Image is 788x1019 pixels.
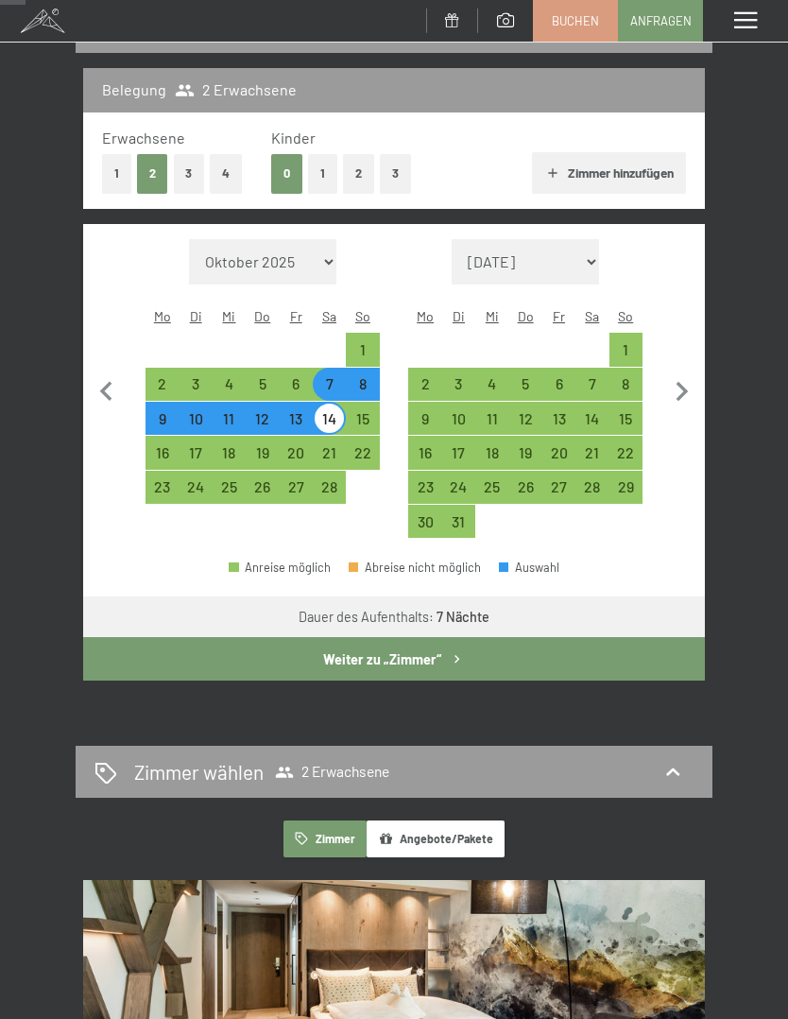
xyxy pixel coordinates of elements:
[280,402,313,435] div: Fri Feb 13 2026
[408,505,441,538] div: Anreise möglich
[508,368,541,401] div: Anreise möglich
[508,402,541,435] div: Anreise möglich
[510,376,540,406] div: 5
[102,79,166,100] h3: Belegung
[213,436,246,469] div: Anreise möglich
[444,479,473,509] div: 24
[308,154,337,193] button: 1
[609,333,642,366] div: Anreise möglich
[619,1,702,41] a: Anfragen
[246,471,279,504] div: Anreise möglich
[146,436,179,469] div: Mon Feb 16 2026
[313,368,346,401] div: Anreise möglich
[313,368,346,401] div: Sat Feb 07 2026
[542,368,575,401] div: Fri Mar 06 2026
[444,376,473,406] div: 3
[146,402,179,435] div: Mon Feb 09 2026
[137,154,168,193] button: 2
[542,402,575,435] div: Fri Mar 13 2026
[348,445,377,475] div: 22
[611,411,641,440] div: 15
[179,471,212,504] div: Anreise möglich
[508,436,541,469] div: Thu Mar 19 2026
[577,445,607,475] div: 21
[442,436,475,469] div: Anreise möglich
[246,402,279,435] div: Thu Feb 12 2026
[315,411,344,440] div: 14
[575,436,608,469] div: Anreise möglich
[280,402,313,435] div: Anreise möglich
[475,368,508,401] div: Wed Mar 04 2026
[346,368,379,401] div: Sun Feb 08 2026
[102,154,131,193] button: 1
[179,368,212,401] div: Anreise möglich
[275,763,389,782] span: 2 Erwachsene
[444,514,473,544] div: 31
[444,445,473,475] div: 17
[408,402,441,435] div: Mon Mar 09 2026
[87,239,127,540] button: Vorheriger Monat
[508,368,541,401] div: Thu Mar 05 2026
[575,471,608,504] div: Sat Mar 28 2026
[577,376,607,406] div: 7
[346,333,379,366] div: Sun Feb 01 2026
[134,758,264,786] h2: Zimmer wählen
[408,471,441,504] div: Anreise möglich
[210,154,242,193] button: 4
[508,471,541,504] div: Anreise möglich
[475,471,508,504] div: Anreise möglich
[542,368,575,401] div: Anreise möglich
[477,479,506,509] div: 25
[146,471,179,504] div: Mon Feb 23 2026
[315,479,344,509] div: 28
[146,471,179,504] div: Anreise möglich
[437,609,489,625] b: 7 Nächte
[313,471,346,504] div: Sat Feb 28 2026
[475,402,508,435] div: Anreise möglich
[609,402,642,435] div: Sun Mar 15 2026
[147,411,177,440] div: 9
[575,368,608,401] div: Anreise möglich
[248,479,277,509] div: 26
[609,436,642,469] div: Anreise möglich
[508,471,541,504] div: Thu Mar 26 2026
[611,376,641,406] div: 8
[175,79,297,100] span: 2 Erwachsene
[280,436,313,469] div: Fri Feb 20 2026
[190,308,202,324] abbr: Dienstag
[282,376,311,406] div: 6
[315,445,344,475] div: 21
[146,368,179,401] div: Mon Feb 02 2026
[180,445,210,475] div: 17
[442,402,475,435] div: Anreise möglich
[248,376,277,406] div: 5
[410,376,439,406] div: 2
[174,154,205,193] button: 3
[348,376,377,406] div: 8
[544,479,574,509] div: 27
[475,436,508,469] div: Wed Mar 18 2026
[315,376,344,406] div: 7
[408,436,441,469] div: Anreise möglich
[213,471,246,504] div: Wed Feb 25 2026
[477,445,506,475] div: 18
[254,308,270,324] abbr: Donnerstag
[147,376,177,406] div: 2
[280,471,313,504] div: Fri Feb 27 2026
[475,368,508,401] div: Anreise möglich
[349,561,481,574] div: Abreise nicht möglich
[346,368,379,401] div: Anreise möglich
[410,445,439,475] div: 16
[609,368,642,401] div: Sun Mar 08 2026
[577,411,607,440] div: 14
[271,154,302,193] button: 0
[408,436,441,469] div: Mon Mar 16 2026
[343,154,374,193] button: 2
[408,368,441,401] div: Mon Mar 02 2026
[246,368,279,401] div: Anreise möglich
[213,402,246,435] div: Anreise möglich
[213,471,246,504] div: Anreise möglich
[213,368,246,401] div: Wed Feb 04 2026
[609,471,642,504] div: Anreise möglich
[518,308,534,324] abbr: Donnerstag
